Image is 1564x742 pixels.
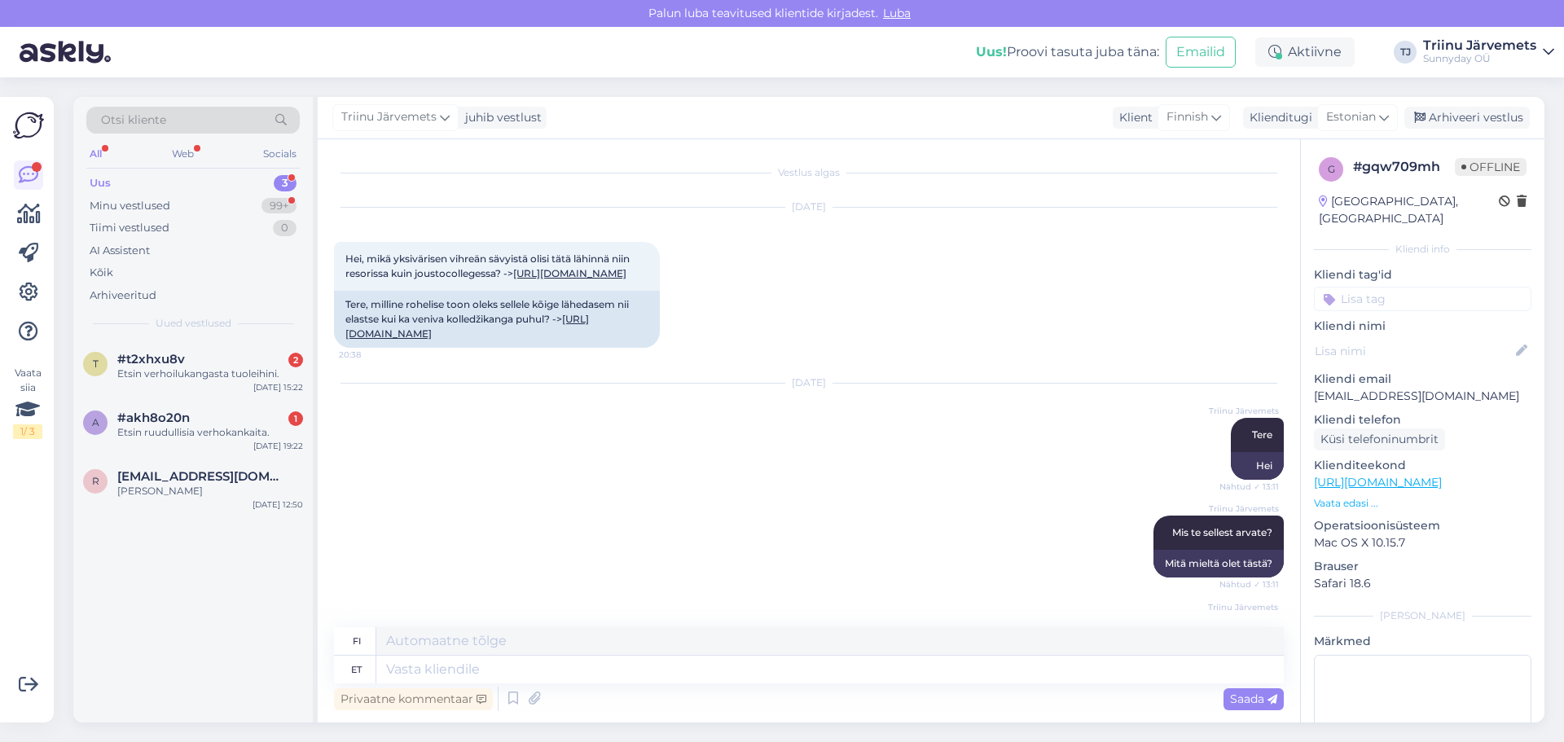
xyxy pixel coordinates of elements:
[334,291,660,348] div: Tere, milline rohelise toon oleks sellele kõige lähedasem nii elastse kui ka veniva kolledžikanga...
[1314,608,1531,623] div: [PERSON_NAME]
[1208,601,1278,613] span: Triinu Järvemets
[1314,287,1531,311] input: Lisa tag
[1314,388,1531,405] p: [EMAIL_ADDRESS][DOMAIN_NAME]
[351,656,362,683] div: et
[1314,575,1531,592] p: Safari 18.6
[334,165,1284,180] div: Vestlus algas
[1209,503,1279,515] span: Triinu Järvemets
[1353,157,1455,177] div: # gqw709mh
[253,440,303,452] div: [DATE] 19:22
[334,688,493,710] div: Privaatne kommentaar
[1314,534,1531,551] p: Mac OS X 10.15.7
[339,349,400,361] span: 20:38
[1218,481,1279,493] span: Nähtud ✓ 13:11
[1166,108,1208,126] span: Finnish
[334,200,1284,214] div: [DATE]
[1153,550,1284,577] div: Mitä mieltä olet tästä?
[13,110,44,141] img: Askly Logo
[260,143,300,165] div: Socials
[459,109,542,126] div: juhib vestlust
[1394,41,1417,64] div: TJ
[90,220,169,236] div: Tiimi vestlused
[1314,266,1531,283] p: Kliendi tag'id
[92,475,99,487] span: r
[1314,242,1531,257] div: Kliendi info
[1231,452,1284,480] div: Hei
[1319,193,1499,227] div: [GEOGRAPHIC_DATA], [GEOGRAPHIC_DATA]
[1314,517,1531,534] p: Operatsioonisüsteem
[117,469,287,484] span: rauni.salo@gmail.com
[1252,428,1272,441] span: Tere
[341,108,437,126] span: Triinu Järvemets
[92,416,99,428] span: a
[86,143,105,165] div: All
[1423,39,1536,52] div: Triinu Järvemets
[1314,428,1445,450] div: Küsi telefoninumbrit
[117,411,190,425] span: #akh8o20n
[13,366,42,439] div: Vaata siia
[90,198,170,214] div: Minu vestlused
[117,367,303,381] div: Etsin verhoilukangasta tuoleihini.
[261,198,297,214] div: 99+
[1314,318,1531,335] p: Kliendi nimi
[1230,692,1277,706] span: Saada
[1404,107,1530,129] div: Arhiveeri vestlus
[90,243,150,259] div: AI Assistent
[13,424,42,439] div: 1 / 3
[1166,37,1236,68] button: Emailid
[1314,475,1442,490] a: [URL][DOMAIN_NAME]
[1328,163,1335,175] span: g
[93,358,99,370] span: t
[353,627,361,655] div: fi
[1243,109,1312,126] div: Klienditugi
[117,425,303,440] div: Etsin ruudullisia verhokankaita.
[513,267,626,279] a: [URL][DOMAIN_NAME]
[90,175,111,191] div: Uus
[1315,342,1513,360] input: Lisa nimi
[1314,496,1531,511] p: Vaata edasi ...
[345,252,632,279] span: Hei, mikä yksivärisen vihreän sävyistä olisi tätä lähinnä niin resorissa kuin joustocollegessa? ->
[1455,158,1527,176] span: Offline
[1423,39,1554,65] a: Triinu JärvemetsSunnyday OÜ
[1113,109,1153,126] div: Klient
[90,288,156,304] div: Arhiveeritud
[1314,371,1531,388] p: Kliendi email
[253,381,303,393] div: [DATE] 15:22
[334,375,1284,390] div: [DATE]
[1255,37,1355,67] div: Aktiivne
[1314,457,1531,474] p: Klienditeekond
[117,484,303,498] div: [PERSON_NAME]
[288,411,303,426] div: 1
[1172,526,1272,538] span: Mis te sellest arvate?
[90,265,113,281] div: Kõik
[156,316,231,331] span: Uued vestlused
[274,175,297,191] div: 3
[288,353,303,367] div: 2
[1314,411,1531,428] p: Kliendi telefon
[273,220,297,236] div: 0
[253,498,303,511] div: [DATE] 12:50
[976,44,1007,59] b: Uus!
[1314,633,1531,650] p: Märkmed
[1209,405,1279,417] span: Triinu Järvemets
[101,112,166,129] span: Otsi kliente
[1218,578,1279,591] span: Nähtud ✓ 13:11
[169,143,197,165] div: Web
[1423,52,1536,65] div: Sunnyday OÜ
[878,6,916,20] span: Luba
[1326,108,1376,126] span: Estonian
[117,352,185,367] span: #t2xhxu8v
[1314,558,1531,575] p: Brauser
[976,42,1159,62] div: Proovi tasuta juba täna:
